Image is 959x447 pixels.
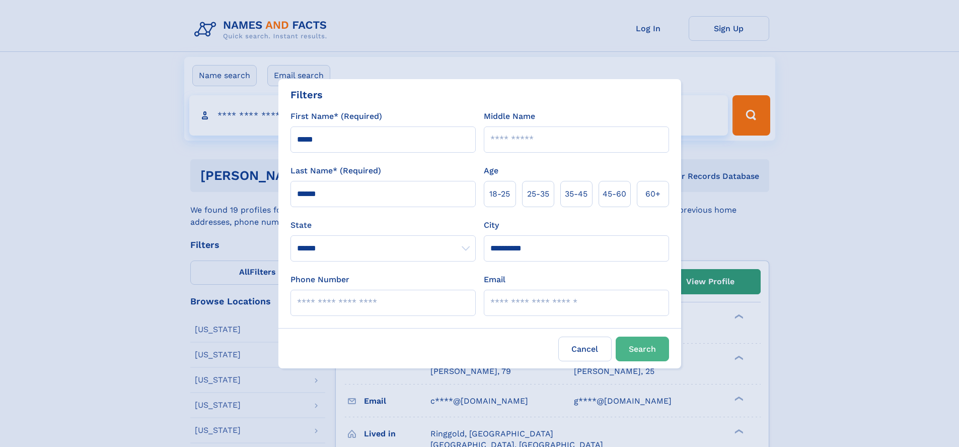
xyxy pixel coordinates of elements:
span: 35‑45 [565,188,587,200]
span: 60+ [645,188,660,200]
label: State [290,219,476,231]
label: Cancel [558,337,612,361]
label: Age [484,165,498,177]
label: City [484,219,499,231]
div: Filters [290,87,323,102]
button: Search [616,337,669,361]
label: First Name* (Required) [290,110,382,122]
label: Email [484,274,505,286]
label: Phone Number [290,274,349,286]
span: 25‑35 [527,188,549,200]
label: Last Name* (Required) [290,165,381,177]
label: Middle Name [484,110,535,122]
span: 45‑60 [603,188,626,200]
span: 18‑25 [489,188,510,200]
